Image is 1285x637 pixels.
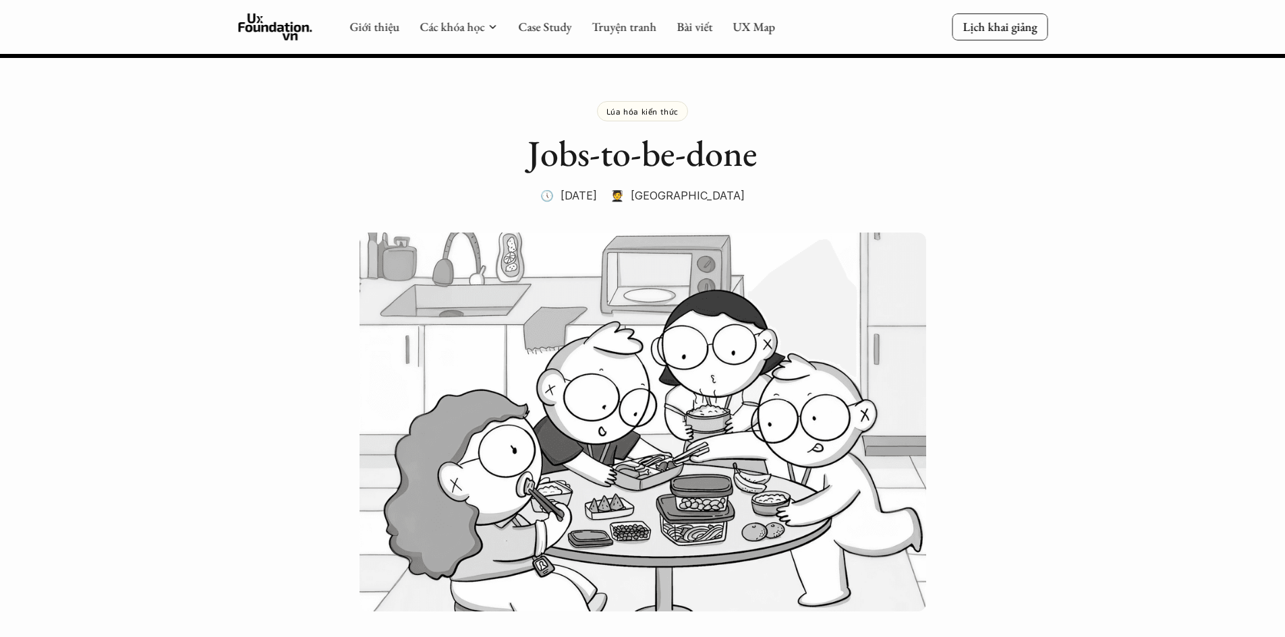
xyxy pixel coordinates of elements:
[963,19,1037,34] p: Lịch khai giảng
[592,19,656,34] a: Truyện tranh
[518,19,571,34] a: Case Study
[420,19,484,34] a: Các khóa học
[952,13,1048,40] a: Lịch khai giảng
[349,19,399,34] a: Giới thiệu
[606,107,679,116] p: Lúa hóa kiến thức
[733,19,775,34] a: UX Map
[677,19,712,34] a: Bài viết
[373,131,913,175] h1: Jobs-to-be-done
[540,185,597,206] p: 🕔 [DATE]
[610,185,745,206] p: 🧑‍🎓 [GEOGRAPHIC_DATA]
